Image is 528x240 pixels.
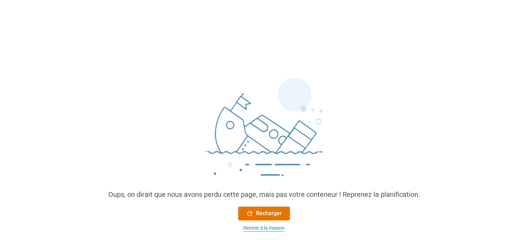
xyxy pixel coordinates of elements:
button: Recharger [238,207,290,220]
font: Oups, on dirait que nous avons perdu cette page, mais pas votre conteneur ! Reprenez la planifica... [108,190,420,199]
font: Recharger [256,210,282,217]
img: sinking_ship.png [160,75,368,189]
button: Rentrer à la maison [238,224,290,232]
font: Rentrer à la maison [243,225,285,231]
